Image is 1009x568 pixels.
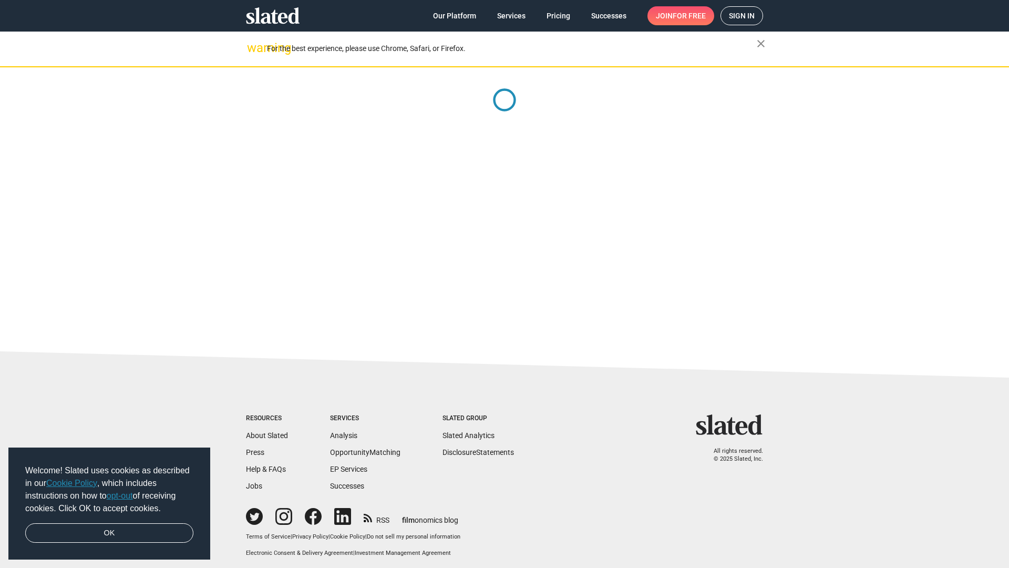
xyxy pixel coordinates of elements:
[330,465,367,473] a: EP Services
[442,448,514,457] a: DisclosureStatements
[425,6,485,25] a: Our Platform
[656,6,706,25] span: Join
[402,516,415,524] span: film
[755,37,767,50] mat-icon: close
[365,533,367,540] span: |
[497,6,526,25] span: Services
[246,550,353,556] a: Electronic Consent & Delivery Agreement
[247,42,260,54] mat-icon: warning
[267,42,757,56] div: For the best experience, please use Chrome, Safari, or Firefox.
[583,6,635,25] a: Successes
[364,509,389,525] a: RSS
[402,507,458,525] a: filmonomics blog
[246,431,288,440] a: About Slated
[330,414,400,423] div: Services
[330,431,357,440] a: Analysis
[703,448,763,463] p: All rights reserved. © 2025 Slated, Inc.
[442,431,495,440] a: Slated Analytics
[246,465,286,473] a: Help & FAQs
[673,6,706,25] span: for free
[25,523,193,543] a: dismiss cookie message
[46,479,97,488] a: Cookie Policy
[591,6,626,25] span: Successes
[729,7,755,25] span: Sign in
[353,550,355,556] span: |
[647,6,714,25] a: Joinfor free
[330,482,364,490] a: Successes
[292,533,328,540] a: Privacy Policy
[25,464,193,515] span: Welcome! Slated uses cookies as described in our , which includes instructions on how to of recei...
[246,414,288,423] div: Resources
[489,6,534,25] a: Services
[547,6,570,25] span: Pricing
[330,533,365,540] a: Cookie Policy
[720,6,763,25] a: Sign in
[246,533,291,540] a: Terms of Service
[8,448,210,560] div: cookieconsent
[442,414,514,423] div: Slated Group
[433,6,476,25] span: Our Platform
[246,482,262,490] a: Jobs
[330,448,400,457] a: OpportunityMatching
[246,448,264,457] a: Press
[291,533,292,540] span: |
[367,533,460,541] button: Do not sell my personal information
[355,550,451,556] a: Investment Management Agreement
[538,6,579,25] a: Pricing
[328,533,330,540] span: |
[107,491,133,500] a: opt-out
